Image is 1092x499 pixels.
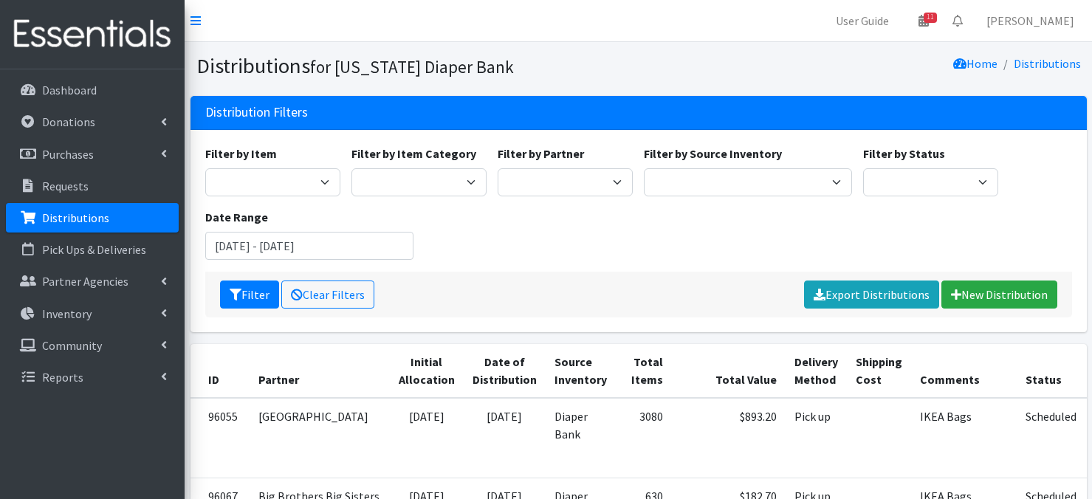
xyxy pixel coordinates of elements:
[42,274,128,289] p: Partner Agencies
[546,398,616,478] td: Diaper Bank
[250,344,390,398] th: Partner
[911,398,1017,478] td: IKEA Bags
[6,171,179,201] a: Requests
[498,145,584,162] label: Filter by Partner
[1017,344,1085,398] th: Status
[190,344,250,398] th: ID
[6,75,179,105] a: Dashboard
[847,344,911,398] th: Shipping Cost
[924,13,937,23] span: 11
[205,232,413,260] input: January 1, 2011 - December 31, 2011
[351,145,476,162] label: Filter by Item Category
[911,344,1017,398] th: Comments
[6,299,179,328] a: Inventory
[941,281,1057,309] a: New Distribution
[6,235,179,264] a: Pick Ups & Deliveries
[953,56,997,71] a: Home
[616,398,672,478] td: 3080
[281,281,374,309] a: Clear Filters
[42,338,102,353] p: Community
[42,370,83,385] p: Reports
[786,398,847,478] td: Pick up
[464,344,546,398] th: Date of Distribution
[6,10,179,59] img: HumanEssentials
[42,306,92,321] p: Inventory
[6,203,179,233] a: Distributions
[975,6,1086,35] a: [PERSON_NAME]
[190,398,250,478] td: 96055
[42,210,109,225] p: Distributions
[804,281,939,309] a: Export Distributions
[205,105,308,120] h3: Distribution Filters
[6,331,179,360] a: Community
[464,398,546,478] td: [DATE]
[786,344,847,398] th: Delivery Method
[42,179,89,193] p: Requests
[6,107,179,137] a: Donations
[205,145,277,162] label: Filter by Item
[42,114,95,129] p: Donations
[390,344,464,398] th: Initial Allocation
[644,145,782,162] label: Filter by Source Inventory
[196,53,633,79] h1: Distributions
[616,344,672,398] th: Total Items
[672,398,786,478] td: $893.20
[205,208,268,226] label: Date Range
[907,6,941,35] a: 11
[863,145,945,162] label: Filter by Status
[310,56,514,78] small: for [US_STATE] Diaper Bank
[672,344,786,398] th: Total Value
[220,281,279,309] button: Filter
[6,362,179,392] a: Reports
[390,398,464,478] td: [DATE]
[6,266,179,296] a: Partner Agencies
[546,344,616,398] th: Source Inventory
[1017,398,1085,478] td: Scheduled
[250,398,390,478] td: [GEOGRAPHIC_DATA]
[6,140,179,169] a: Purchases
[42,83,97,97] p: Dashboard
[42,147,94,162] p: Purchases
[1014,56,1081,71] a: Distributions
[824,6,901,35] a: User Guide
[42,242,146,257] p: Pick Ups & Deliveries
